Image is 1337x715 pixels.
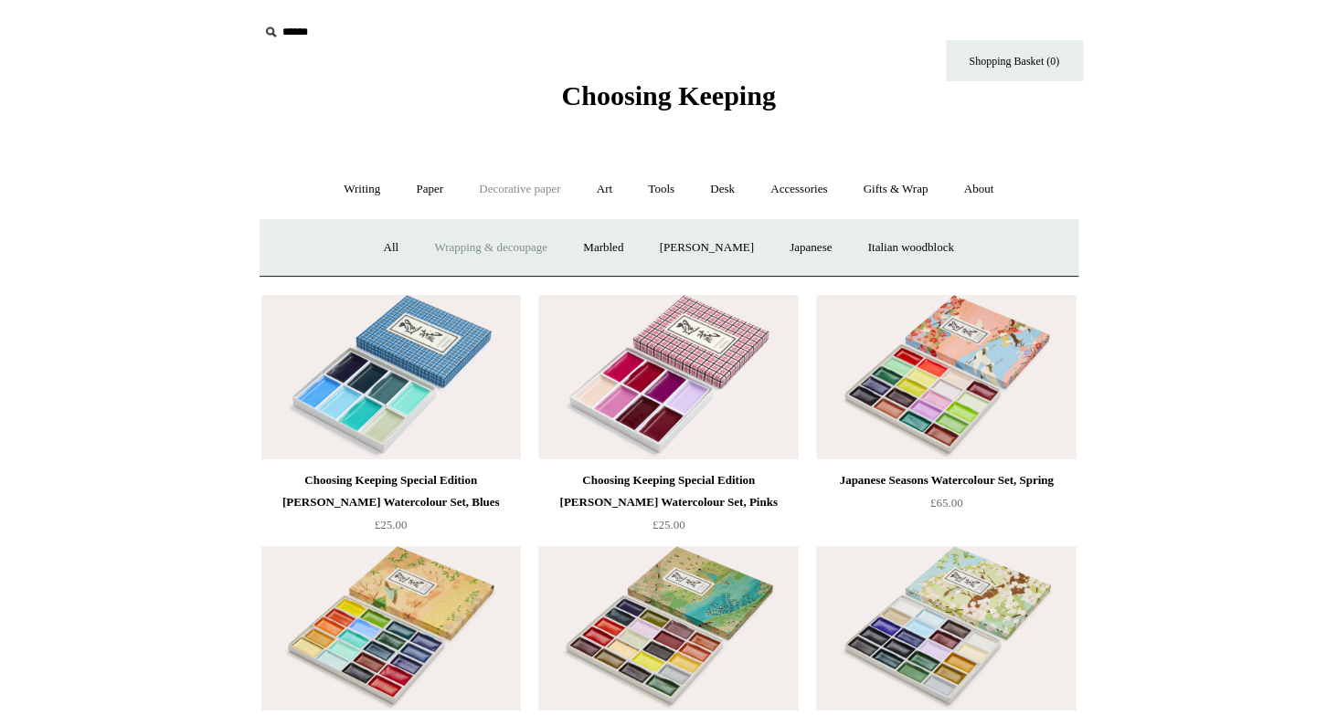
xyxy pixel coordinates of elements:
img: Japanese Seasons Watercolour Set, Summer [261,546,521,710]
a: Japanese Seasons Watercolour Set, Winter Japanese Seasons Watercolour Set, Winter [816,546,1076,710]
a: Italian woodblock [851,224,970,272]
a: Decorative paper [462,165,577,214]
img: Japanese Seasons Watercolour Set, Winter [816,546,1076,710]
img: Japanese Seasons Watercolour Set, Autumn [538,546,798,710]
a: Tools [631,165,691,214]
div: Japanese Seasons Watercolour Set, Spring [821,469,1071,491]
div: Choosing Keeping Special Edition [PERSON_NAME] Watercolour Set, Blues [266,469,516,513]
a: Japanese Seasons Watercolour Set, Autumn Japanese Seasons Watercolour Set, Autumn [538,546,798,710]
a: Japanese Seasons Watercolour Set, Summer Japanese Seasons Watercolour Set, Summer [261,546,521,710]
a: Paper [399,165,460,214]
a: Wrapping & decoupage [418,224,564,272]
a: Japanese Seasons Watercolour Set, Spring Japanese Seasons Watercolour Set, Spring [816,295,1076,459]
a: Shopping Basket (0) [946,40,1083,81]
a: Japanese [773,224,848,272]
a: Choosing Keeping [561,95,775,108]
span: Choosing Keeping [561,80,775,110]
a: Desk [694,165,751,214]
a: [PERSON_NAME] [642,224,769,272]
a: About [947,165,1010,214]
img: Japanese Seasons Watercolour Set, Spring [816,295,1076,459]
a: All [366,224,415,272]
span: £65.00 [930,496,963,510]
div: Choosing Keeping Special Edition [PERSON_NAME] Watercolour Set, Pinks [543,469,793,513]
img: Choosing Keeping Special Edition Marie-Antoinette Watercolour Set, Pinks [538,295,798,459]
a: Choosing Keeping Special Edition Marie-Antoinette Watercolour Set, Pinks Choosing Keeping Special... [538,295,798,459]
a: Choosing Keeping Special Edition Marie-Antoinette Watercolour Set, Blues Choosing Keeping Special... [261,295,521,459]
a: Japanese Seasons Watercolour Set, Spring £65.00 [816,469,1076,544]
img: Choosing Keeping Special Edition Marie-Antoinette Watercolour Set, Blues [261,295,521,459]
a: Choosing Keeping Special Edition [PERSON_NAME] Watercolour Set, Blues £25.00 [261,469,521,544]
a: Writing [327,165,397,214]
a: Accessories [754,165,844,214]
a: Choosing Keeping Special Edition [PERSON_NAME] Watercolour Set, Pinks £25.00 [538,469,798,544]
a: Gifts & Wrap [846,165,944,214]
span: £25.00 [375,518,408,531]
span: £25.00 [653,518,685,531]
a: Art [580,165,629,214]
a: Marbled [567,224,640,272]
